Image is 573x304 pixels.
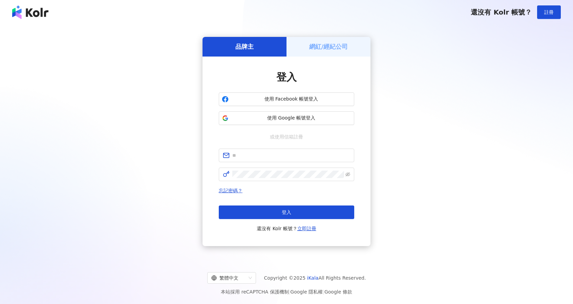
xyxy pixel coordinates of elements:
[289,289,291,295] span: |
[235,42,254,51] h5: 品牌主
[221,288,352,296] span: 本站採用 reCAPTCHA 保護機制
[211,273,246,283] div: 繁體中文
[297,226,316,231] a: 立即註冊
[544,9,554,15] span: 註冊
[257,224,316,233] span: 還沒有 Kolr 帳號？
[290,289,323,295] a: Google 隱私權
[537,5,561,19] button: 註冊
[231,115,351,122] span: 使用 Google 帳號登入
[309,42,348,51] h5: 網紅/經紀公司
[219,205,354,219] button: 登入
[471,8,532,16] span: 還沒有 Kolr 帳號？
[345,172,350,177] span: eye-invisible
[324,289,352,295] a: Google 條款
[231,96,351,103] span: 使用 Facebook 帳號登入
[219,111,354,125] button: 使用 Google 帳號登入
[12,5,48,19] img: logo
[264,274,366,282] span: Copyright © 2025 All Rights Reserved.
[219,92,354,106] button: 使用 Facebook 帳號登入
[265,133,308,140] span: 或使用信箱註冊
[276,71,297,83] span: 登入
[282,210,291,215] span: 登入
[307,275,319,281] a: iKala
[219,188,242,193] a: 忘記密碼？
[323,289,324,295] span: |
